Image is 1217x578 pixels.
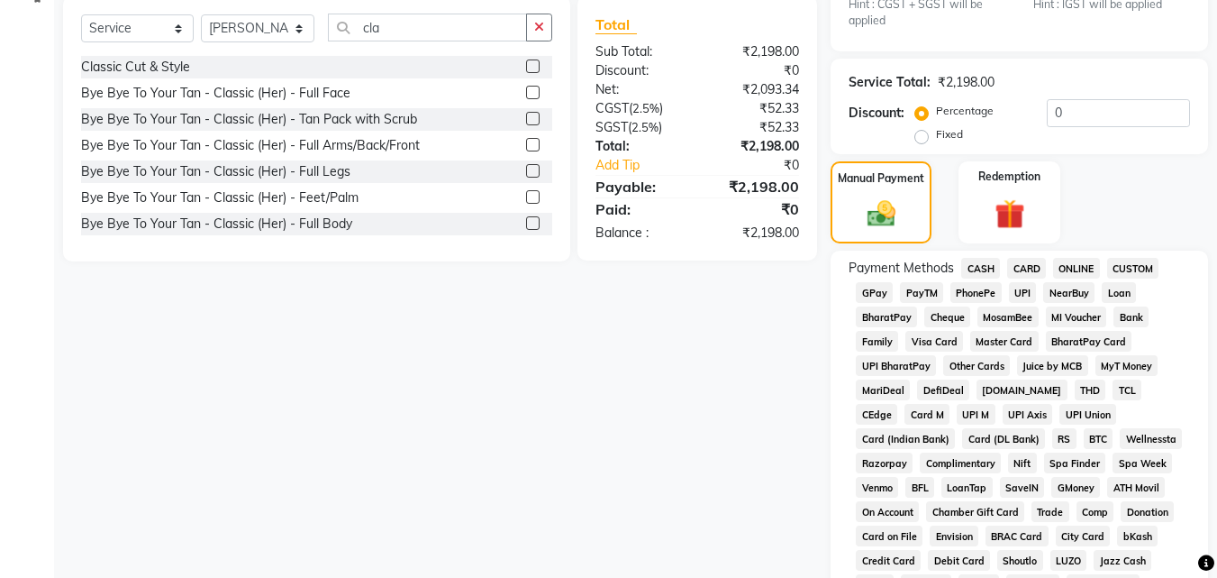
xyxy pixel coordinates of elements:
[1095,355,1158,376] span: MyT Money
[81,188,359,207] div: Bye Bye To Your Tan - Classic (Her) - Feet/Palm
[1031,501,1069,522] span: Trade
[1084,428,1113,449] span: BTC
[849,73,931,92] div: Service Total:
[950,282,1002,303] span: PhonePe
[631,120,658,134] span: 2.5%
[1120,428,1182,449] span: Wellnessta
[1059,404,1116,425] span: UPI Union
[856,380,910,400] span: MariDeal
[943,355,1010,376] span: Other Cards
[900,282,943,303] span: PayTM
[81,162,350,181] div: Bye Bye To Your Tan - Classic (Her) - Full Legs
[856,307,917,327] span: BharatPay
[1046,331,1132,352] span: BharatPay Card
[962,428,1045,449] span: Card (DL Bank)
[970,331,1039,352] span: Master Card
[81,58,190,77] div: Classic Cut & Style
[582,156,716,175] a: Add Tip
[582,224,697,243] div: Balance :
[936,103,994,119] label: Percentage
[904,404,949,425] span: Card M
[1008,453,1037,473] span: Nift
[1107,258,1159,279] span: CUSTOM
[977,307,1039,327] span: MosamBee
[849,259,954,278] span: Payment Methods
[697,176,813,197] div: ₹2,198.00
[856,404,897,425] span: CEdge
[582,80,697,99] div: Net:
[697,224,813,243] div: ₹2,198.00
[1007,258,1046,279] span: CARD
[582,176,697,197] div: Payable:
[81,84,350,103] div: Bye Bye To Your Tan - Classic (Her) - Full Face
[697,80,813,99] div: ₹2,093.34
[328,14,527,41] input: Search or Scan
[1102,282,1136,303] span: Loan
[985,526,1049,546] span: BRAC Card
[717,156,813,175] div: ₹0
[941,477,993,498] span: LoanTap
[81,110,417,129] div: Bye Bye To Your Tan - Classic (Her) - Tan Pack with Scrub
[1053,258,1100,279] span: ONLINE
[697,198,813,220] div: ₹0
[905,331,963,352] span: Visa Card
[924,307,970,327] span: Cheque
[978,169,1040,185] label: Redemption
[632,101,659,115] span: 2.5%
[957,404,995,425] span: UPI M
[856,526,922,546] span: Card on File
[849,104,904,123] div: Discount:
[1113,380,1141,400] span: TCL
[856,355,936,376] span: UPI BharatPay
[1046,307,1107,327] span: MI Voucher
[1009,282,1037,303] span: UPI
[856,501,919,522] span: On Account
[928,550,990,571] span: Debit Card
[595,100,629,116] span: CGST
[697,118,813,137] div: ₹52.33
[856,331,898,352] span: Family
[856,550,921,571] span: Credit Card
[1076,501,1114,522] span: Comp
[858,197,904,230] img: _cash.svg
[1044,453,1106,473] span: Spa Finder
[1052,428,1076,449] span: RS
[582,99,697,118] div: ( )
[856,282,893,303] span: GPay
[997,550,1043,571] span: Shoutlo
[1107,477,1165,498] span: ATH Movil
[595,15,637,34] span: Total
[582,118,697,137] div: ( )
[936,126,963,142] label: Fixed
[697,99,813,118] div: ₹52.33
[1113,453,1172,473] span: Spa Week
[1050,550,1087,571] span: LUZO
[1094,550,1151,571] span: Jazz Cash
[81,136,420,155] div: Bye Bye To Your Tan - Classic (Her) - Full Arms/Back/Front
[582,61,697,80] div: Discount:
[1043,282,1094,303] span: NearBuy
[905,477,934,498] span: BFL
[856,428,955,449] span: Card (Indian Bank)
[582,198,697,220] div: Paid:
[697,61,813,80] div: ₹0
[1003,404,1053,425] span: UPI Axis
[985,196,1034,233] img: _gift.svg
[976,380,1067,400] span: [DOMAIN_NAME]
[1121,501,1174,522] span: Donation
[697,137,813,156] div: ₹2,198.00
[697,42,813,61] div: ₹2,198.00
[1000,477,1045,498] span: SaveIN
[1051,477,1100,498] span: GMoney
[1117,526,1158,546] span: bKash
[81,215,352,234] div: Bye Bye To Your Tan - Classic (Her) - Full Body
[930,526,978,546] span: Envision
[938,73,994,92] div: ₹2,198.00
[856,453,913,473] span: Razorpay
[1056,526,1111,546] span: City Card
[838,170,924,187] label: Manual Payment
[926,501,1024,522] span: Chamber Gift Card
[1113,307,1149,327] span: Bank
[1017,355,1088,376] span: Juice by MCB
[920,453,1001,473] span: Complimentary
